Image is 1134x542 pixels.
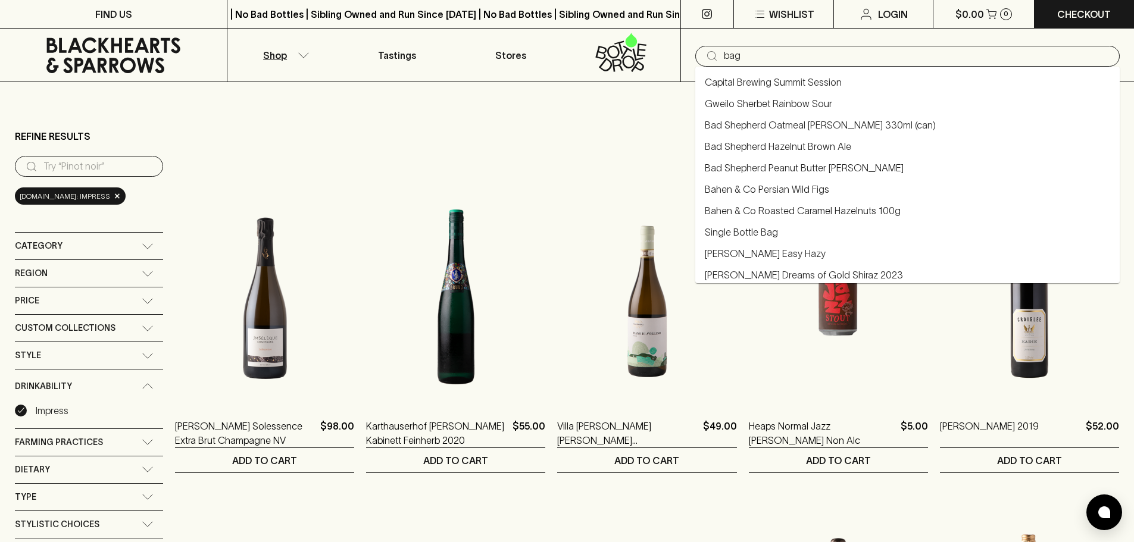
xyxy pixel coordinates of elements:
a: Bad Shepherd Peanut Butter [PERSON_NAME] [705,161,904,175]
p: ADD TO CART [614,453,679,468]
div: Farming Practices [15,429,163,456]
p: FIND US [95,7,132,21]
button: ADD TO CART [557,448,736,472]
p: $49.00 [703,419,737,447]
p: Tastings [378,48,416,62]
a: Heaps Normal Jazz [PERSON_NAME] Non Alc [749,419,896,447]
a: [PERSON_NAME] 2019 [940,419,1039,447]
span: Category [15,239,63,253]
p: Shop [263,48,287,62]
p: Impress [36,403,68,418]
div: Stylistic Choices [15,511,163,538]
img: Craiglee Eadie Shiraz 2019 [940,193,1119,401]
span: Stylistic Choices [15,517,99,532]
button: ADD TO CART [940,448,1119,472]
input: Try “Pinot noir” [43,157,154,176]
p: ADD TO CART [806,453,871,468]
div: Custom Collections [15,315,163,342]
a: Villa [PERSON_NAME] [PERSON_NAME] [PERSON_NAME] 2022 [557,419,698,447]
img: bubble-icon [1098,506,1110,518]
span: [DOMAIN_NAME]: Impress [20,190,110,202]
p: $98.00 [320,419,354,447]
a: Stores [454,29,567,82]
a: [PERSON_NAME] Dreams of Gold Shiraz 2023 [705,268,903,282]
span: Dietary [15,462,50,477]
a: Capital Brewing Summit Session [705,75,842,89]
input: Try "Pinot noir" [724,46,1110,65]
p: 0 [1004,11,1008,17]
span: Type [15,490,36,505]
a: [PERSON_NAME] Easy Hazy [705,246,826,261]
p: Wishlist [769,7,814,21]
a: Bahen & Co Roasted Caramel Hazelnuts 100g [705,203,901,218]
p: Checkout [1057,7,1111,21]
span: × [114,190,121,202]
p: ADD TO CART [423,453,488,468]
p: Login [878,7,908,21]
div: Price [15,287,163,314]
span: Region [15,266,48,281]
span: Style [15,348,41,363]
p: $52.00 [1086,419,1119,447]
span: Farming Practices [15,435,103,450]
div: Category [15,233,163,259]
a: [PERSON_NAME] Solessence Extra Brut Champagne NV [175,419,315,447]
a: Tastings [340,29,454,82]
a: Karthauserhof [PERSON_NAME] Kabinett Feinherb 2020 [366,419,508,447]
span: Drinkability [15,379,72,394]
a: Bahen & Co Persian Wild Figs [705,182,829,196]
img: Heaps Normal Jazz Stout Non Alc [749,193,928,401]
div: Style [15,342,163,369]
div: Region [15,260,163,287]
div: Dietary [15,456,163,483]
p: Refine Results [15,129,90,143]
button: ADD TO CART [749,448,928,472]
a: Single Bottle Bag [705,225,778,239]
img: Karthauserhof Bruno Riesling Kabinett Feinherb 2020 [366,193,545,401]
p: $55.00 [513,419,545,447]
p: $5.00 [901,419,928,447]
span: Custom Collections [15,321,115,336]
p: Stores [495,48,526,62]
button: ADD TO CART [366,448,545,472]
a: Bad Shepherd Hazelnut Brown Ale [705,139,851,153]
button: Shop [227,29,340,82]
p: $0.00 [955,7,984,21]
a: Gweilo Sherbet Rainbow Sour [705,96,832,111]
span: Price [15,293,39,308]
img: Villa Raiano Fiano de Avellino 2022 [557,193,736,401]
a: Bad Shepherd Oatmeal [PERSON_NAME] 330ml (can) [705,118,936,132]
p: ADD TO CART [232,453,297,468]
button: ADD TO CART [175,448,354,472]
div: Type [15,484,163,510]
p: ADD TO CART [997,453,1062,468]
img: Jean Marc Sélèque Solessence Extra Brut Champagne NV [175,193,354,401]
div: Drinkability [15,369,163,403]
